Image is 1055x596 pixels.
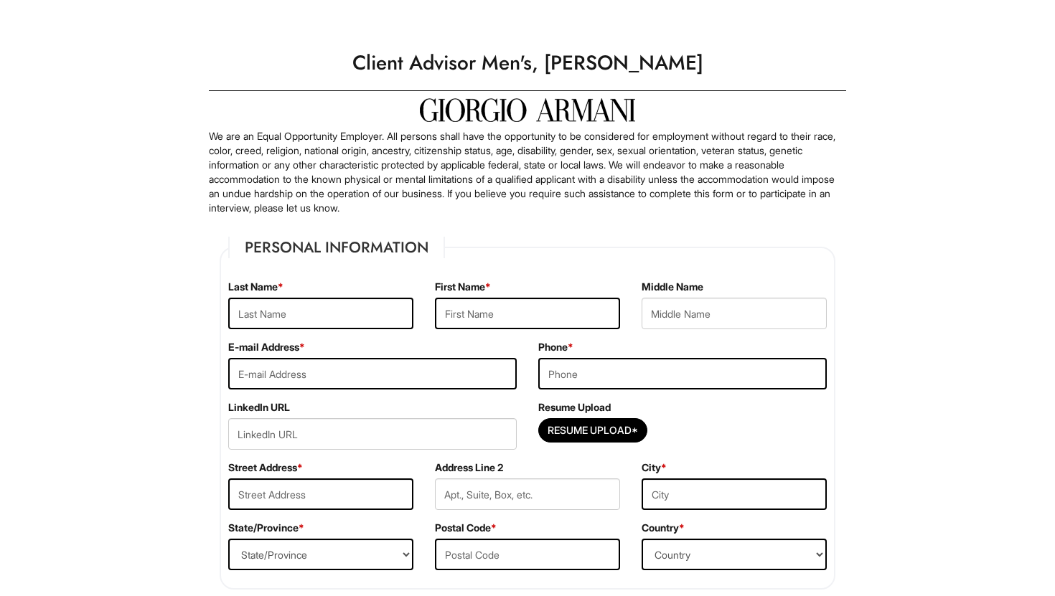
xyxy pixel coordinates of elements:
input: Apt., Suite, Box, etc. [435,478,620,510]
legend: Personal Information [228,237,445,258]
label: Street Address [228,460,303,475]
label: Resume Upload [538,400,611,415]
input: E-mail Address [228,358,517,389]
p: We are an Equal Opportunity Employer. All persons shall have the opportunity to be considered for... [209,129,846,215]
label: State/Province [228,521,304,535]
input: City [642,478,827,510]
label: LinkedIn URL [228,400,290,415]
label: Phone [538,340,573,354]
label: E-mail Address [228,340,305,354]
input: Phone [538,358,827,389]
label: Postal Code [435,521,497,535]
label: Last Name [228,280,283,294]
label: Country [642,521,685,535]
select: Country [642,539,827,570]
input: Street Address [228,478,413,510]
label: Address Line 2 [435,460,503,475]
input: Last Name [228,298,413,329]
input: Middle Name [642,298,827,329]
select: State/Province [228,539,413,570]
input: Postal Code [435,539,620,570]
button: Resume Upload*Resume Upload* [538,418,647,443]
label: City [642,460,667,475]
label: First Name [435,280,491,294]
h1: Client Advisor Men's, [PERSON_NAME] [202,43,853,83]
input: First Name [435,298,620,329]
label: Middle Name [642,280,703,294]
img: Giorgio Armani [420,98,635,122]
input: LinkedIn URL [228,418,517,450]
